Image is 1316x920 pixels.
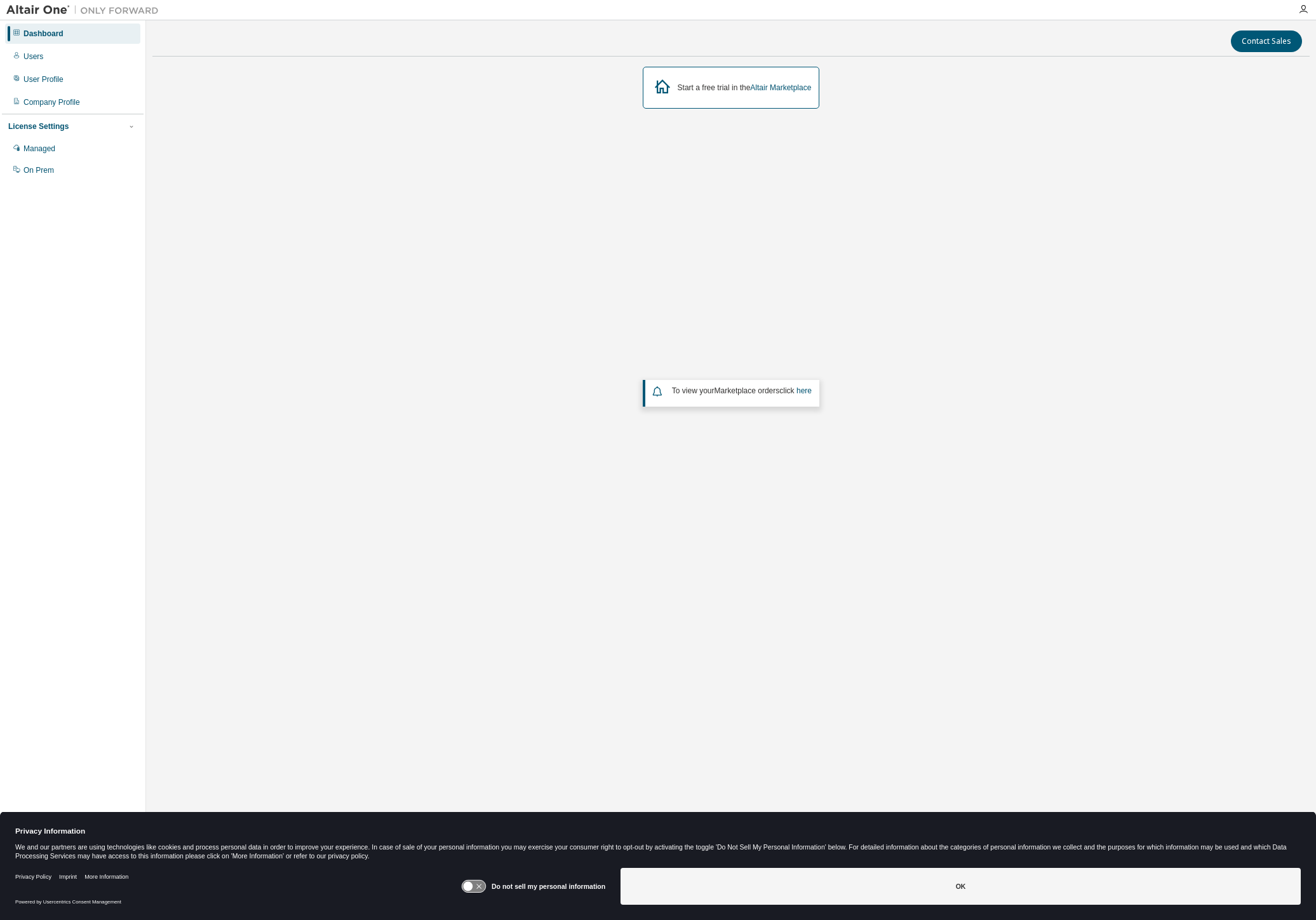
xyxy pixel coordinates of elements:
div: Managed [23,144,55,154]
span: To view your click [672,386,812,395]
div: Company Profile [23,97,80,107]
div: Dashboard [23,29,64,39]
div: Users [23,51,43,62]
em: Marketplace orders [715,386,780,395]
div: Start a free trial in the [678,83,812,93]
a: Altair Marketplace [750,83,811,92]
div: License Settings [8,121,69,132]
div: On Prem [23,165,54,175]
a: here [796,386,812,395]
button: Contact Sales [1231,30,1302,52]
div: User Profile [23,74,64,85]
img: Altair One [6,4,165,17]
